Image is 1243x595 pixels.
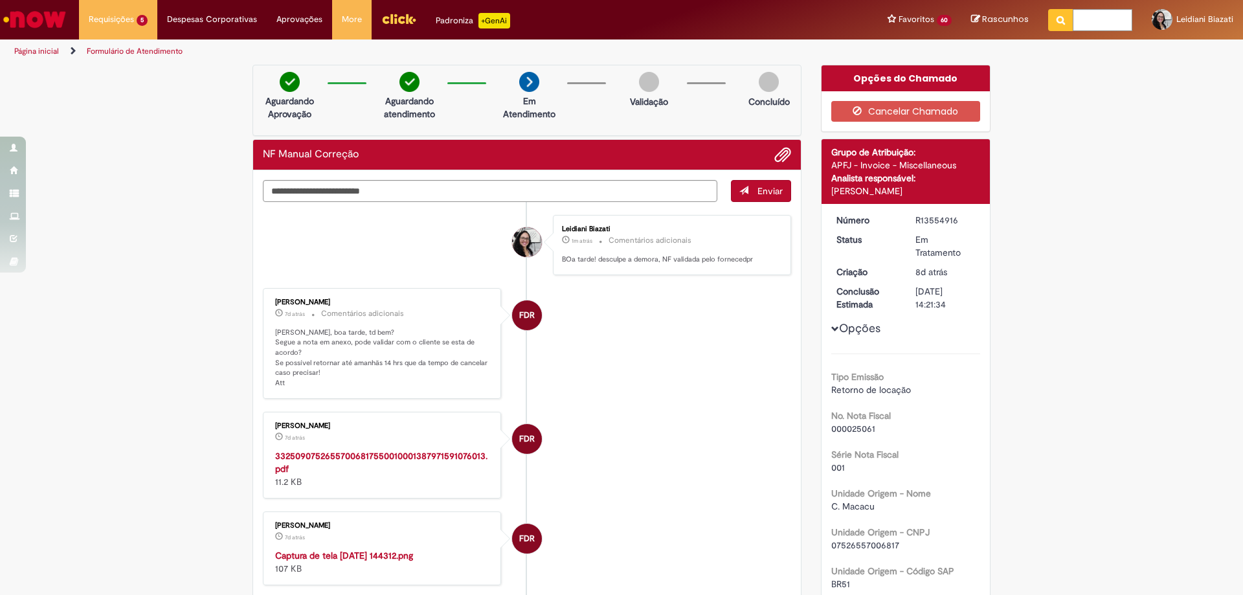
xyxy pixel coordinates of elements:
[899,13,934,26] span: Favoritos
[280,72,300,92] img: check-circle-green.png
[512,300,542,330] div: Fernando Da Rosa Moreira
[285,533,305,541] span: 7d atrás
[321,308,404,319] small: Comentários adicionais
[512,524,542,554] div: Fernando Da Rosa Moreira
[831,384,911,396] span: Retorno de locação
[827,285,906,311] dt: Conclusão Estimada
[275,549,491,575] div: 107 KB
[275,422,491,430] div: [PERSON_NAME]
[831,423,875,434] span: 000025061
[342,13,362,26] span: More
[831,539,899,551] span: 07526557006817
[167,13,257,26] span: Despesas Corporativas
[275,522,491,530] div: [PERSON_NAME]
[572,237,592,245] span: 1m atrás
[378,95,441,120] p: Aguardando atendimento
[831,500,875,512] span: C. Macacu
[831,565,954,577] b: Unidade Origem - Código SAP
[915,266,947,278] span: 8d atrás
[831,462,845,473] span: 001
[630,95,668,108] p: Validação
[275,450,487,475] a: 33250907526557006817550010001387971591076013.pdf
[1176,14,1233,25] span: Leidiani Biazati
[263,149,359,161] h2: NF Manual Correção Histórico de tíquete
[831,146,981,159] div: Grupo de Atribuição:
[757,185,783,197] span: Enviar
[285,310,305,318] span: 7d atrás
[1,6,68,32] img: ServiceNow
[774,146,791,163] button: Adicionar anexos
[436,13,510,28] div: Padroniza
[831,526,930,538] b: Unidade Origem - CNPJ
[399,72,420,92] img: check-circle-green.png
[1048,9,1073,31] button: Pesquisar
[831,101,981,122] button: Cancelar Chamado
[915,285,976,311] div: [DATE] 14:21:34
[137,15,148,26] span: 5
[275,298,491,306] div: [PERSON_NAME]
[263,180,717,202] textarea: Digite sua mensagem aqui...
[519,300,535,331] span: FDR
[831,172,981,185] div: Analista responsável:
[512,227,542,257] div: Leidiani Biazati
[572,237,592,245] time: 29/09/2025 16:13:39
[519,423,535,455] span: FDR
[827,214,906,227] dt: Número
[275,449,491,488] div: 11.2 KB
[831,578,850,590] span: BR51
[498,95,561,120] p: Em Atendimento
[512,424,542,454] div: Fernando Da Rosa Moreira
[915,214,976,227] div: R13554916
[609,235,691,246] small: Comentários adicionais
[831,185,981,197] div: [PERSON_NAME]
[827,265,906,278] dt: Criação
[519,523,535,554] span: FDR
[831,449,899,460] b: Série Nota Fiscal
[827,233,906,246] dt: Status
[258,95,321,120] p: Aguardando Aprovação
[822,65,991,91] div: Opções do Chamado
[275,328,491,388] p: [PERSON_NAME], boa tarde, td bem? Segue a nota em anexo, pode validar com o cliente se esta de ac...
[285,434,305,442] span: 7d atrás
[831,488,931,499] b: Unidade Origem - Nome
[831,159,981,172] div: APFJ - Invoice - Miscellaneous
[915,266,947,278] time: 22/09/2025 12:16:27
[14,46,59,56] a: Página inicial
[276,13,322,26] span: Aprovações
[87,46,183,56] a: Formulário de Atendimento
[10,39,819,63] ul: Trilhas de página
[731,180,791,202] button: Enviar
[759,72,779,92] img: img-circle-grey.png
[748,95,790,108] p: Concluído
[285,434,305,442] time: 23/09/2025 14:51:13
[982,13,1029,25] span: Rascunhos
[915,265,976,278] div: 22/09/2025 12:16:27
[285,533,305,541] time: 23/09/2025 14:51:13
[937,15,952,26] span: 60
[381,9,416,28] img: click_logo_yellow_360x200.png
[639,72,659,92] img: img-circle-grey.png
[562,254,778,265] p: BOa tarde! desculpe a demora, NF validada pelo fornecedpr
[831,410,891,421] b: No. Nota Fiscal
[971,14,1029,26] a: Rascunhos
[89,13,134,26] span: Requisições
[831,371,884,383] b: Tipo Emissão
[478,13,510,28] p: +GenAi
[562,225,778,233] div: Leidiani Biazati
[519,72,539,92] img: arrow-next.png
[275,550,413,561] a: Captura de tela [DATE] 144312.png
[915,233,976,259] div: Em Tratamento
[285,310,305,318] time: 23/09/2025 14:52:05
